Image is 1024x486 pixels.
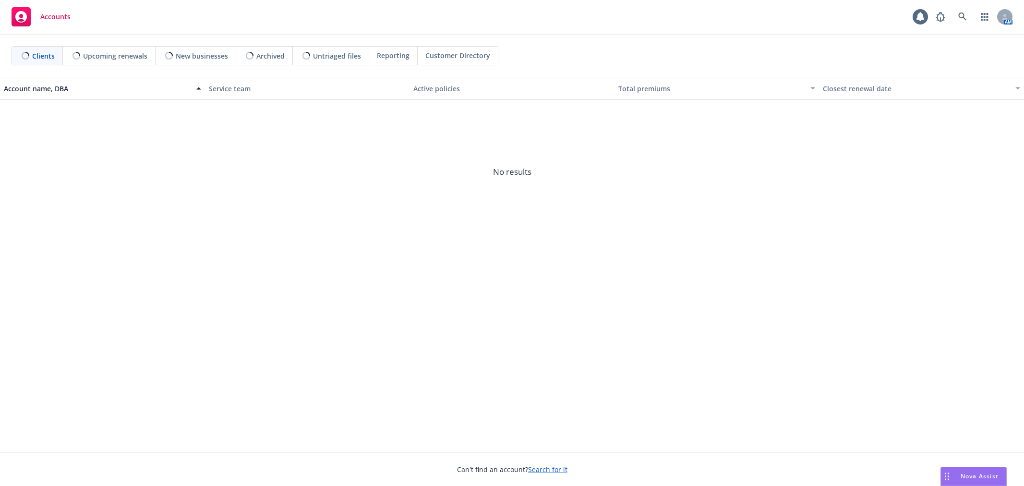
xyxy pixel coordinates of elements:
div: Total premiums [618,84,805,94]
div: Active policies [413,84,611,94]
span: Archived [256,51,285,61]
span: Accounts [40,13,71,21]
span: Can't find an account? [457,464,567,474]
div: Closest renewal date [823,84,1010,94]
a: Report a Bug [931,7,950,26]
span: Reporting [377,50,410,61]
a: Accounts [8,3,74,30]
span: Untriaged files [313,51,361,61]
button: Service team [205,77,410,100]
button: Active policies [410,77,614,100]
button: Closest renewal date [819,77,1024,100]
span: Nova Assist [961,472,999,480]
div: Service team [209,84,406,94]
span: New businesses [176,51,228,61]
button: Total premiums [614,77,819,100]
div: Account name, DBA [4,84,191,94]
span: Customer Directory [425,50,490,61]
a: Search for it [528,465,567,474]
span: Clients [32,51,55,61]
a: Search [953,7,972,26]
a: Switch app [975,7,994,26]
span: Upcoming renewals [83,51,147,61]
button: Nova Assist [940,467,1007,486]
div: Drag to move [941,467,953,486]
